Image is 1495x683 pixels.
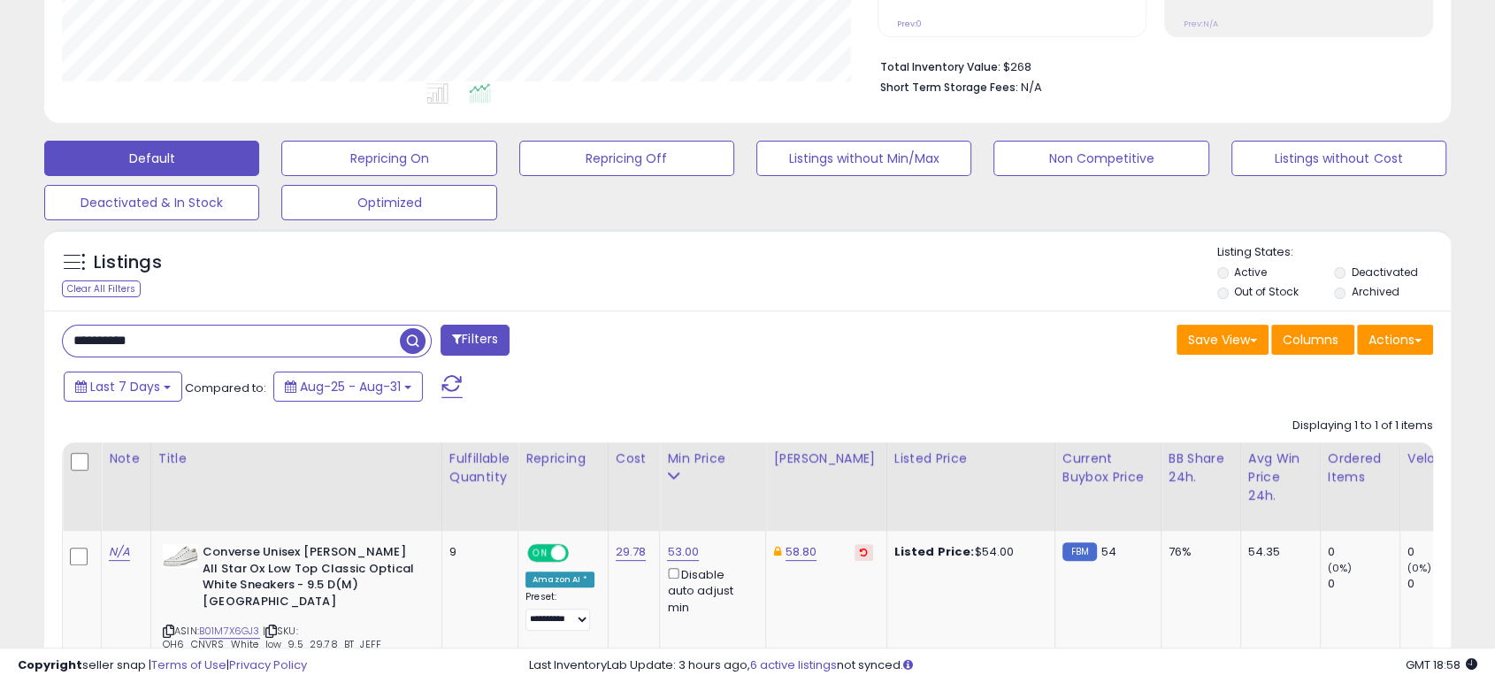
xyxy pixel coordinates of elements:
[109,543,130,561] a: N/A
[756,141,971,176] button: Listings without Min/Max
[880,55,1420,76] li: $268
[525,591,594,631] div: Preset:
[616,449,653,468] div: Cost
[1407,544,1479,560] div: 0
[1407,576,1479,592] div: 0
[449,544,504,560] div: 9
[525,572,594,587] div: Amazon AI *
[1248,544,1307,560] div: 54.35
[185,380,266,396] span: Compared to:
[281,185,496,220] button: Optimized
[158,449,434,468] div: Title
[880,59,1000,74] b: Total Inventory Value:
[1352,284,1399,299] label: Archived
[44,185,259,220] button: Deactivated & In Stock
[525,449,601,468] div: Repricing
[62,280,141,297] div: Clear All Filters
[1328,576,1399,592] div: 0
[880,80,1018,95] b: Short Term Storage Fees:
[1169,449,1233,487] div: BB Share 24h.
[667,543,699,561] a: 53.00
[1271,325,1354,355] button: Columns
[529,546,551,561] span: ON
[90,378,160,395] span: Last 7 Days
[64,372,182,402] button: Last 7 Days
[300,378,401,395] span: Aug-25 - Aug-31
[1328,544,1399,560] div: 0
[1021,79,1042,96] span: N/A
[151,656,226,673] a: Terms of Use
[18,656,82,673] strong: Copyright
[667,449,758,468] div: Min Price
[566,546,594,561] span: OFF
[1217,244,1451,261] p: Listing States:
[281,141,496,176] button: Repricing On
[273,372,423,402] button: Aug-25 - Aug-31
[1234,265,1267,280] label: Active
[163,544,198,568] img: 31KoBZkRXZL._SL40_.jpg
[993,141,1208,176] button: Non Competitive
[1101,543,1116,560] span: 54
[894,543,975,560] b: Listed Price:
[1184,19,1218,29] small: Prev: N/A
[773,449,878,468] div: [PERSON_NAME]
[616,543,647,561] a: 29.78
[1407,561,1432,575] small: (0%)
[199,624,260,639] a: B01M7X6GJ3
[1292,418,1433,434] div: Displaying 1 to 1 of 1 items
[1231,141,1446,176] button: Listings without Cost
[1406,656,1477,673] span: 2025-09-9 18:58 GMT
[229,656,307,673] a: Privacy Policy
[1328,561,1353,575] small: (0%)
[1248,449,1313,505] div: Avg Win Price 24h.
[750,656,837,673] a: 6 active listings
[786,543,817,561] a: 58.80
[18,657,307,674] div: seller snap | |
[897,19,922,29] small: Prev: 0
[894,449,1047,468] div: Listed Price
[1283,331,1338,349] span: Columns
[529,657,1478,674] div: Last InventoryLab Update: 3 hours ago, not synced.
[1328,449,1392,487] div: Ordered Items
[1352,265,1418,280] label: Deactivated
[44,141,259,176] button: Default
[203,544,418,614] b: Converse Unisex [PERSON_NAME] All Star Ox Low Top Classic Optical White Sneakers - 9.5 D(M) [GEOG...
[163,624,381,650] span: | SKU: OH6_CNVRS_White_low_9.5_29.78_BT_JEFF
[1062,449,1154,487] div: Current Buybox Price
[1177,325,1269,355] button: Save View
[449,449,510,487] div: Fulfillable Quantity
[1234,284,1299,299] label: Out of Stock
[1062,542,1097,561] small: FBM
[1169,544,1227,560] div: 76%
[94,250,162,275] h5: Listings
[1357,325,1433,355] button: Actions
[109,449,143,468] div: Note
[1407,449,1472,468] div: Velocity
[667,564,752,616] div: Disable auto adjust min
[894,544,1041,560] div: $54.00
[441,325,510,356] button: Filters
[519,141,734,176] button: Repricing Off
